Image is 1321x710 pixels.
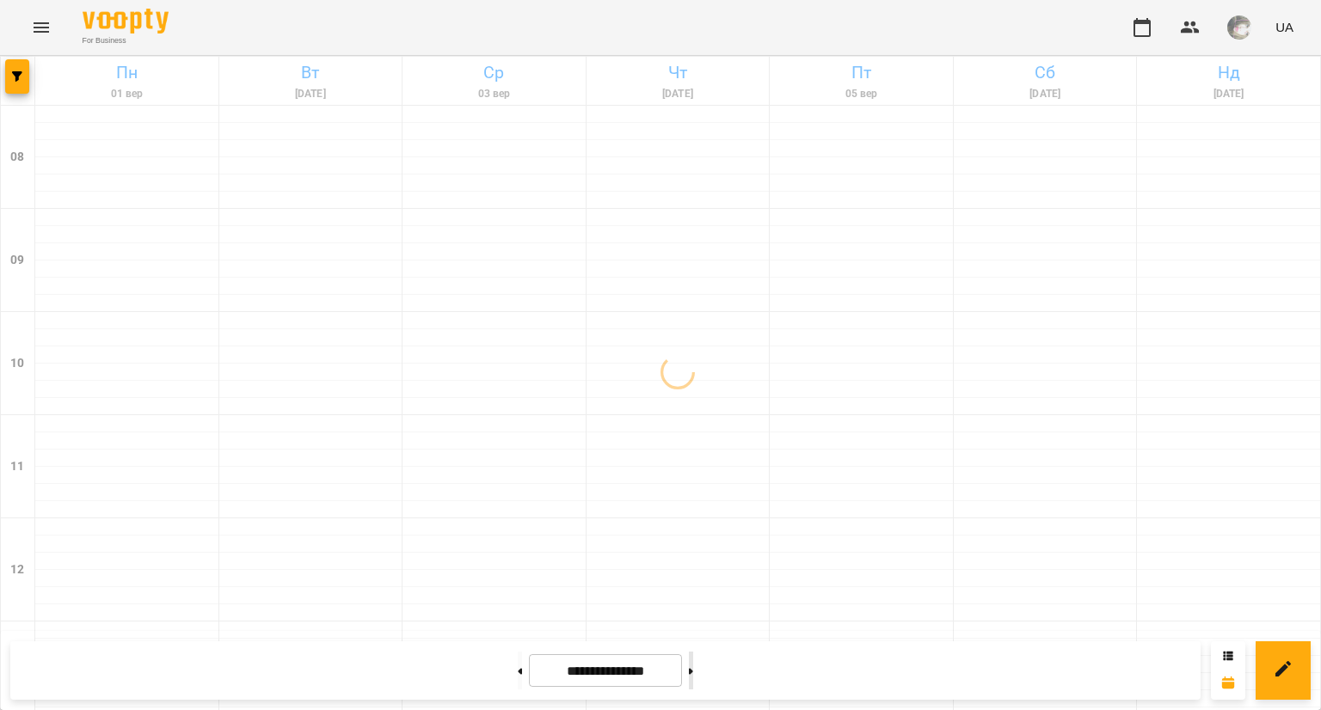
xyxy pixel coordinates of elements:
[10,251,24,270] h6: 09
[1140,86,1318,102] h6: [DATE]
[405,59,583,86] h6: Ср
[83,35,169,46] span: For Business
[10,560,24,579] h6: 12
[21,7,62,48] button: Menu
[10,457,24,476] h6: 11
[38,86,216,102] h6: 01 вер
[1227,15,1251,40] img: e3906ac1da6b2fc8356eee26edbd6dfe.jpg
[772,59,950,86] h6: Пт
[405,86,583,102] h6: 03 вер
[222,59,400,86] h6: Вт
[1140,59,1318,86] h6: Нд
[10,354,24,373] h6: 10
[589,59,767,86] h6: Чт
[772,86,950,102] h6: 05 вер
[589,86,767,102] h6: [DATE]
[83,9,169,34] img: Voopty Logo
[956,86,1134,102] h6: [DATE]
[38,59,216,86] h6: Пн
[1269,11,1300,43] button: UA
[10,148,24,167] h6: 08
[222,86,400,102] h6: [DATE]
[956,59,1134,86] h6: Сб
[1275,18,1293,36] span: UA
